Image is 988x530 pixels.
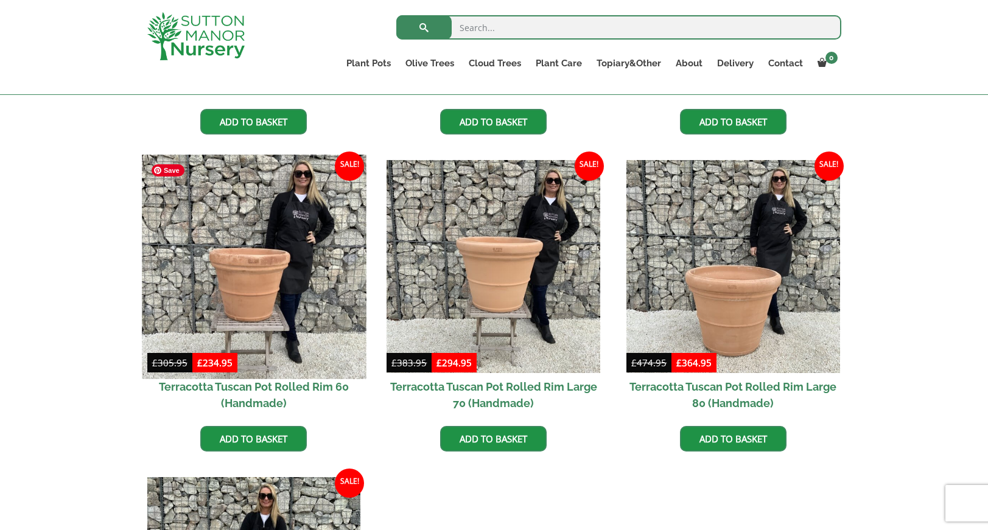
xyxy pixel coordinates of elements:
a: Delivery [710,55,761,72]
span: £ [436,357,442,369]
span: £ [676,357,682,369]
h2: Terracotta Tuscan Pot Rolled Rim Large 80 (Handmade) [626,373,840,417]
a: About [668,55,710,72]
bdi: 383.95 [391,357,427,369]
span: £ [197,357,203,369]
a: Sale! Terracotta Tuscan Pot Rolled Rim 60 (Handmade) [147,160,361,417]
a: 0 [810,55,841,72]
input: Search... [396,15,841,40]
a: Topiary&Other [589,55,668,72]
bdi: 305.95 [152,357,187,369]
span: Save [152,164,184,176]
a: Sale! Terracotta Tuscan Pot Rolled Rim Large 70 (Handmade) [387,160,600,417]
a: Plant Pots [339,55,398,72]
img: logo [147,12,245,60]
h2: Terracotta Tuscan Pot Rolled Rim Large 70 (Handmade) [387,373,600,417]
a: Sale! Terracotta Tuscan Pot Rolled Rim Large 80 (Handmade) [626,160,840,417]
img: Terracotta Tuscan Pot Rolled Rim Large 80 (Handmade) [626,160,840,374]
bdi: 294.95 [436,357,472,369]
img: Terracotta Tuscan Pot Rolled Rim 60 (Handmade) [142,155,366,378]
span: £ [391,357,397,369]
span: 0 [825,52,838,64]
span: £ [631,357,637,369]
bdi: 364.95 [676,357,712,369]
a: Add to basket: “Terracotta Tuscan Pot Rolled Rim 65 (Handmade)” [200,109,307,134]
span: Sale! [335,469,364,498]
span: Sale! [575,152,604,181]
span: Sale! [815,152,844,181]
bdi: 234.95 [197,357,233,369]
span: Sale! [335,152,364,181]
a: Plant Care [528,55,589,72]
a: Add to basket: “Terracotta Tuscan Pot Garland Rolled Rim Large 90 (Handmade)” [680,109,787,134]
a: Add to basket: “Terracotta Tuscan Pot Rolled Rim 60 (Handmade)” [200,426,307,452]
span: £ [152,357,158,369]
bdi: 474.95 [631,357,667,369]
a: Contact [761,55,810,72]
a: Cloud Trees [461,55,528,72]
a: Add to basket: “Terracotta Tuscan Pot Rolled Rim Large 70 (Handmade)” [440,426,547,452]
h2: Terracotta Tuscan Pot Rolled Rim 60 (Handmade) [147,373,361,417]
a: Olive Trees [398,55,461,72]
a: Add to basket: “Terracotta Tuscan Pot Rolled Rim Large 90 (Handmade)” [440,109,547,134]
a: Add to basket: “Terracotta Tuscan Pot Rolled Rim Large 80 (Handmade)” [680,426,787,452]
img: Terracotta Tuscan Pot Rolled Rim Large 70 (Handmade) [387,160,600,374]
